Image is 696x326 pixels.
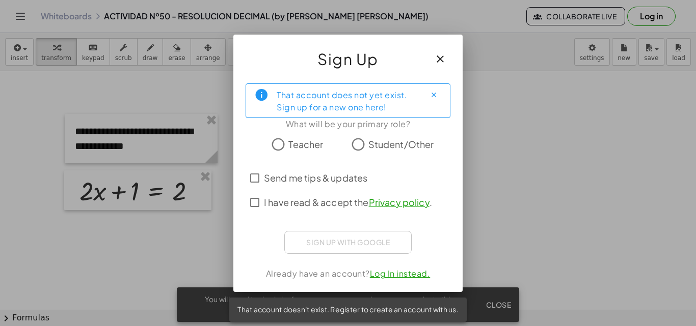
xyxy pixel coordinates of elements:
div: Already have an account? [246,268,450,280]
span: Send me tips & updates [264,171,367,185]
div: That account does not yet exist. Sign up for a new one here! [277,88,417,113]
div: What will be your primary role? [246,118,450,130]
span: Student/Other [368,137,434,151]
span: Teacher [288,137,323,151]
span: I have read & accept the . [264,195,432,209]
button: Close [425,87,442,103]
span: Sign Up [317,47,379,71]
div: That account doesn't exist. Register to create an account with us. [229,298,467,322]
a: Log In instead. [370,268,431,279]
a: Privacy policy [369,196,430,208]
